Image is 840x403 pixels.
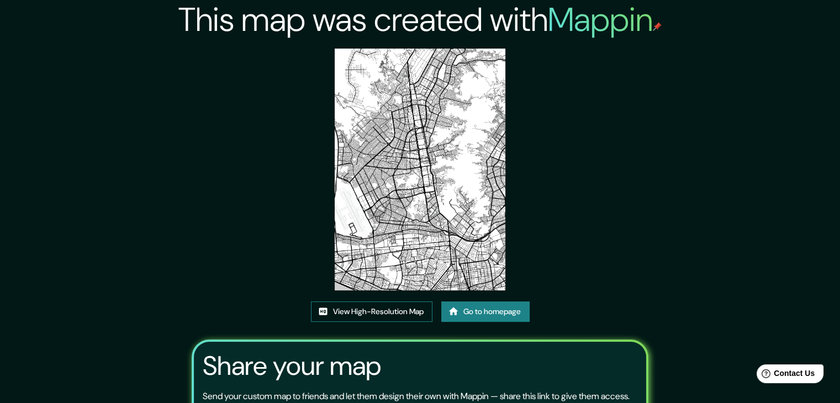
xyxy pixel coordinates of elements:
a: View High-Resolution Map [311,301,432,322]
p: Send your custom map to friends and let them design their own with Mappin — share this link to gi... [203,390,630,403]
img: created-map [335,49,506,290]
img: mappin-pin [653,22,662,31]
iframe: Help widget launcher [742,360,828,391]
h3: Share your map [203,351,381,381]
a: Go to homepage [441,301,530,322]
